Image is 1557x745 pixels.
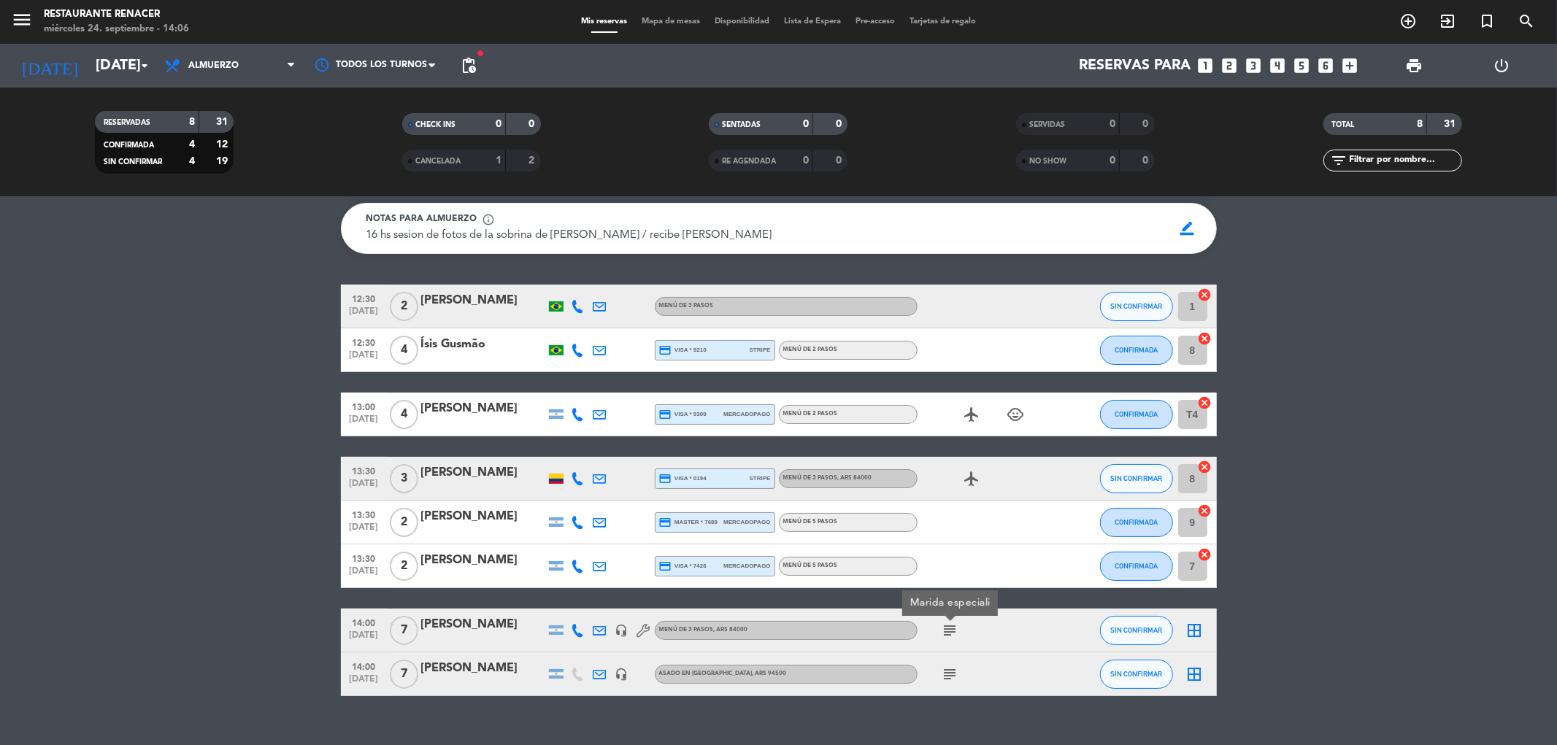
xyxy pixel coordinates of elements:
[1198,503,1212,518] i: cancel
[1100,616,1173,645] button: SIN CONFIRMAR
[11,9,33,36] button: menu
[1115,518,1158,526] span: CONFIRMADA
[346,306,382,323] span: [DATE]
[1198,547,1212,562] i: cancel
[783,519,838,525] span: MENÚ DE 5 PASOS
[346,333,382,350] span: 12:30
[415,121,455,128] span: CHECK INS
[1173,215,1202,242] span: border_color
[659,344,672,357] i: credit_card
[44,7,189,22] div: Restaurante Renacer
[1186,622,1204,639] i: border_all
[1110,155,1115,166] strong: 0
[1100,508,1173,537] button: CONFIRMADA
[722,121,761,128] span: SENTADAS
[496,119,501,129] strong: 0
[1220,56,1239,75] i: looks_two
[1417,119,1423,129] strong: 8
[1143,155,1152,166] strong: 0
[659,560,707,573] span: visa * 7426
[104,119,150,126] span: RESERVADAS
[964,406,981,423] i: airplanemode_active
[659,560,672,573] i: credit_card
[346,566,382,583] span: [DATE]
[1439,12,1456,30] i: exit_to_app
[460,57,477,74] span: pending_actions
[44,22,189,36] div: miércoles 24. septiembre - 14:06
[421,659,545,678] div: [PERSON_NAME]
[1007,406,1025,423] i: child_care
[421,615,545,634] div: [PERSON_NAME]
[1110,670,1162,678] span: SIN CONFIRMAR
[346,398,382,414] span: 13:00
[659,472,707,485] span: visa * 0194
[964,470,981,487] i: airplanemode_active
[346,479,382,495] span: [DATE]
[753,671,787,676] span: , ARS 94500
[659,516,672,529] i: credit_card
[1317,56,1336,75] i: looks_6
[421,399,545,418] div: [PERSON_NAME]
[216,156,231,166] strong: 19
[346,522,382,539] span: [DATE]
[659,408,707,421] span: visa * 9309
[421,507,545,526] div: [PERSON_NAME]
[390,400,418,429] span: 4
[1444,119,1458,129] strong: 31
[1331,152,1348,169] i: filter_list
[1100,464,1173,493] button: SIN CONFIRMAR
[421,335,545,354] div: Ísis Gusmão
[1269,56,1288,75] i: looks_4
[750,474,771,483] span: stripe
[659,671,787,676] span: ASADO EN [GEOGRAPHIC_DATA]
[1110,302,1162,310] span: SIN CONFIRMAR
[11,9,33,31] i: menu
[942,665,959,683] i: subject
[722,158,776,165] span: RE AGENDADA
[783,411,838,417] span: MENÚ DE 2 PASOS
[1293,56,1312,75] i: looks_5
[723,561,770,571] span: mercadopago
[104,158,162,166] span: SIN CONFIRMAR
[346,630,382,647] span: [DATE]
[1100,660,1173,689] button: SIN CONFIRMAR
[390,660,418,689] span: 7
[836,155,845,166] strong: 0
[346,414,382,431] span: [DATE]
[189,139,195,150] strong: 4
[366,230,772,241] span: 16 hs sesion de fotos de la sobrina de [PERSON_NAME] / recibe [PERSON_NAME]
[421,291,545,310] div: [PERSON_NAME]
[496,155,501,166] strong: 1
[659,303,714,309] span: MENÚ DE 3 PASOS
[803,119,809,129] strong: 0
[910,595,990,611] div: Marida especiali
[634,18,707,26] span: Mapa de mesas
[189,156,195,166] strong: 4
[1198,395,1212,410] i: cancel
[346,549,382,566] span: 13:30
[1100,552,1173,581] button: CONFIRMADA
[1100,336,1173,365] button: CONFIRMADA
[707,18,777,26] span: Disponibilidad
[1458,44,1546,88] div: LOG OUT
[216,117,231,127] strong: 31
[1198,287,1212,302] i: cancel
[1080,57,1191,74] span: Reservas para
[1115,562,1158,570] span: CONFIRMADA
[783,347,838,352] span: MENÚ DE 2 PASOS
[574,18,634,26] span: Mis reservas
[783,475,872,481] span: MENÚ DE 3 PASOS
[189,117,195,127] strong: 8
[421,551,545,570] div: [PERSON_NAME]
[1478,12,1496,30] i: turned_in_not
[346,657,382,674] span: 14:00
[1115,346,1158,354] span: CONFIRMADA
[1110,626,1162,634] span: SIN CONFIRMAR
[942,622,959,639] i: subject
[11,50,88,82] i: [DATE]
[390,292,418,321] span: 2
[415,158,461,165] span: CANCELADA
[528,119,537,129] strong: 0
[659,516,718,529] span: master * 7689
[346,674,382,691] span: [DATE]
